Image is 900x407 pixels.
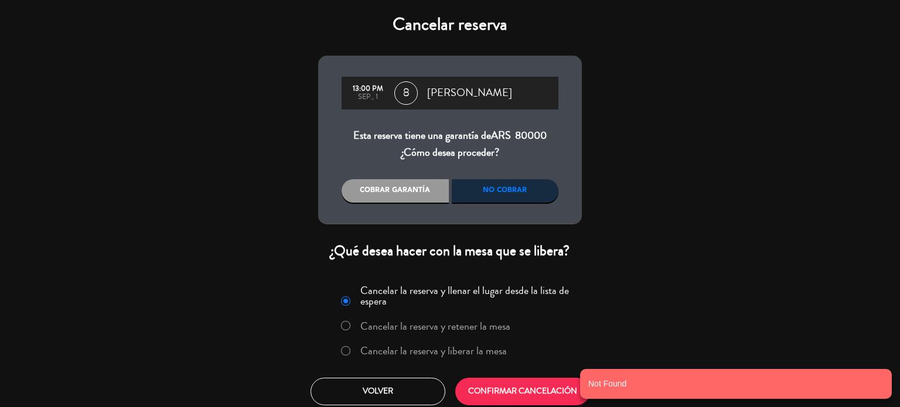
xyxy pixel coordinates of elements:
button: CONFIRMAR CANCELACIÓN [455,378,590,405]
span: [PERSON_NAME] [427,84,512,102]
notyf-toast: Not Found [580,369,892,399]
h4: Cancelar reserva [318,14,582,35]
label: Cancelar la reserva y llenar el lugar desde la lista de espera [360,285,575,306]
label: Cancelar la reserva y retener la mesa [360,321,510,331]
label: Cancelar la reserva y liberar la mesa [360,346,507,356]
div: 13:00 PM [347,85,388,93]
div: sep., 1 [347,93,388,101]
div: Esta reserva tiene una garantía de ¿Cómo desea proceder? [342,127,558,162]
div: ¿Qué desea hacer con la mesa que se libera? [318,242,582,260]
div: Cobrar garantía [342,179,449,203]
button: Volver [311,378,445,405]
span: ARS [491,128,511,143]
span: 8 [394,81,418,105]
span: 80000 [515,128,547,143]
div: No cobrar [452,179,559,203]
